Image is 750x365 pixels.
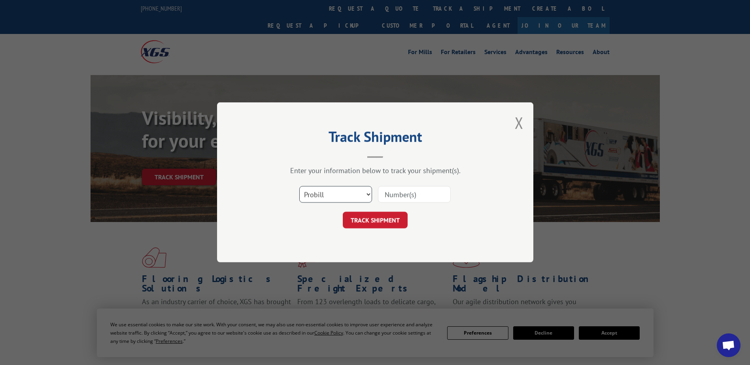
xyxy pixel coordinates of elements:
button: Close modal [515,112,523,133]
div: Enter your information below to track your shipment(s). [257,166,494,175]
h2: Track Shipment [257,131,494,146]
input: Number(s) [378,186,451,203]
button: TRACK SHIPMENT [343,212,408,229]
div: Open chat [717,333,741,357]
